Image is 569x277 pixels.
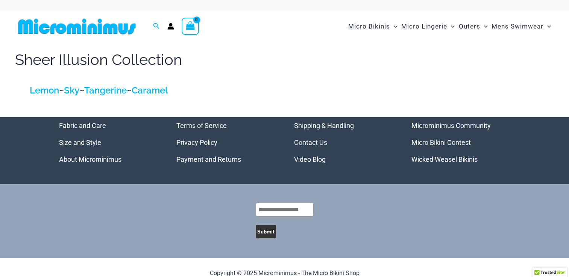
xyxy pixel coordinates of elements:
a: Privacy Policy [176,138,217,146]
a: Tangerine [84,85,127,96]
a: Size and Style [59,138,101,146]
h1: Sheer Illusion Collection [15,49,182,70]
span: Micro Lingerie [401,17,447,36]
a: Micro Bikini Contest [411,138,471,146]
nav: Menu [59,117,158,168]
h4: ~ ~ ~ [15,85,182,96]
span: Menu Toggle [480,17,488,36]
span: Mens Swimwear [492,17,543,36]
a: Microminimus Community [411,122,491,129]
a: Lemon [30,85,59,96]
aside: Footer Widget 1 [59,117,158,168]
nav: Menu [411,117,510,168]
span: Menu Toggle [543,17,551,36]
a: Fabric and Care [59,122,106,129]
span: Outers [459,17,480,36]
aside: Footer Widget 3 [294,117,393,168]
a: Payment and Returns [176,155,241,163]
nav: Site Navigation [345,14,554,39]
a: Micro BikinisMenu ToggleMenu Toggle [346,15,399,38]
a: Caramel [132,85,168,96]
aside: Footer Widget 2 [176,117,275,168]
a: Sky [64,85,79,96]
a: Video Blog [294,155,326,163]
a: Contact Us [294,138,327,146]
a: Search icon link [153,22,160,31]
a: Terms of Service [176,122,227,129]
button: Submit [256,225,276,238]
span: Menu Toggle [447,17,455,36]
a: View Shopping Cart, empty [182,18,199,35]
nav: Menu [294,117,393,168]
a: Shipping & Handling [294,122,354,129]
aside: Footer Widget 4 [411,117,510,168]
span: Menu Toggle [390,17,398,36]
a: Account icon link [167,23,174,30]
span: Micro Bikinis [348,17,390,36]
a: Micro LingerieMenu ToggleMenu Toggle [399,15,457,38]
a: OutersMenu ToggleMenu Toggle [457,15,490,38]
a: Mens SwimwearMenu ToggleMenu Toggle [490,15,553,38]
img: MM SHOP LOGO FLAT [15,18,139,35]
a: Wicked Weasel Bikinis [411,155,478,163]
a: About Microminimus [59,155,121,163]
nav: Menu [176,117,275,168]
